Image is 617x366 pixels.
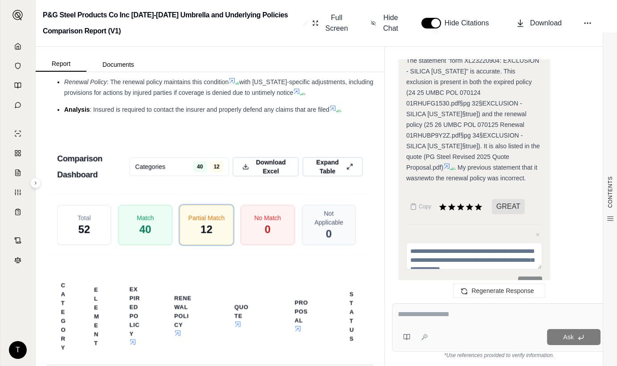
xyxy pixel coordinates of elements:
[107,78,229,85] span: : The renewal policy maintains this condition
[253,158,289,175] span: Download Excel
[312,158,343,175] span: Expand Table
[50,275,77,357] th: Category
[607,176,614,208] span: CONTENTS
[139,222,151,236] span: 40
[57,150,129,183] h3: Comparison Dashboard
[406,57,540,171] span: The statement "form XL23220904: EXCLUSION - SILICA [US_STATE]" is accurate. This exclusion is pre...
[200,222,212,236] span: 12
[188,213,225,222] span: Partial Match
[406,164,537,182] span: . My previous statement that it was
[381,12,400,34] span: Hide Chat
[6,164,30,182] a: Claim Coverage
[9,341,27,359] div: T
[137,213,154,222] span: Match
[6,77,30,94] a: Prompt Library
[6,183,30,201] a: Custom Report
[43,7,300,39] h2: P&G Steel Products Co Inc [DATE]-[DATE] Umbrella and Underlying Policies Comparison Report (V1)
[233,157,299,176] button: Download Excel
[284,293,323,340] th: Proposal
[563,333,573,341] span: Ask
[392,352,606,359] div: *Use references provided to verify information.
[9,6,27,24] button: Expand sidebar
[367,9,404,37] button: Hide Chat
[78,222,90,236] span: 52
[6,251,30,269] a: Legal Search Engine
[6,232,30,249] a: Contract Analysis
[210,161,223,172] span: 12
[326,227,331,241] span: 0
[86,57,150,72] button: Documents
[12,10,23,20] img: Expand sidebar
[309,209,348,227] span: Not Applicable
[90,106,330,113] span: : Insured is required to contact the insurer and properly defend any claims that are filed
[64,106,90,113] span: Analysis
[119,279,151,353] th: Expired Policy
[265,222,270,236] span: 0
[6,96,30,114] a: Chat
[6,57,30,75] a: Documents Vault
[6,144,30,162] a: Policy Comparisons
[302,157,363,176] button: Expand Table
[36,57,86,72] button: Report
[83,280,110,353] th: Element
[129,157,229,176] button: Categories4012
[429,175,526,182] span: to the renewal policy was incorrect.
[471,287,534,294] span: Regenerate Response
[417,175,429,182] em: new
[64,78,107,85] span: Renewal Policy
[340,106,342,113] span: .
[406,198,435,216] button: Copy
[224,297,262,335] th: Quote
[491,277,515,289] button: Cancel
[6,203,30,221] a: Coverage Table
[492,199,525,214] span: GREAT
[304,89,306,96] span: .
[254,213,281,222] span: No Match
[193,161,206,172] span: 40
[547,329,601,345] button: Ask
[339,284,365,348] th: Status
[78,213,91,222] span: Total
[324,12,349,34] span: Full Screen
[163,288,202,344] th: Renewal Policy
[309,9,353,37] button: Full Screen
[512,14,565,32] button: Download
[135,162,165,171] span: Categories
[530,18,562,28] span: Download
[6,37,30,55] a: Home
[64,78,373,96] span: with [US_STATE]-specific adjustments, including provisions for actions by injured parties if cove...
[6,125,30,142] a: Single Policy
[445,18,494,28] span: Hide Citations
[453,284,545,298] button: Regenerate Response
[30,178,41,188] button: Expand sidebar
[419,203,431,210] span: Copy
